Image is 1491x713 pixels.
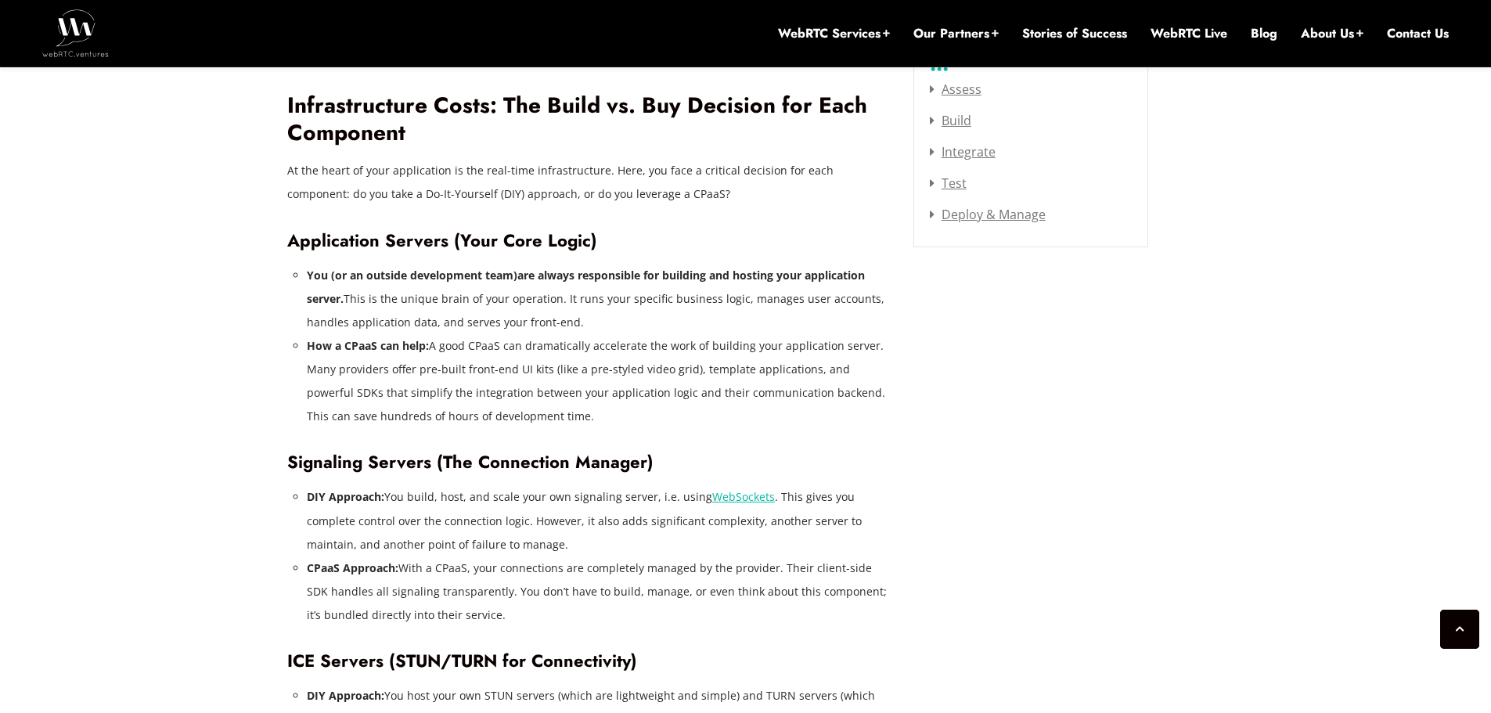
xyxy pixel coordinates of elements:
img: WebRTC.ventures [42,9,109,56]
li: With a CPaaS, your connections are completely managed by the provider. Their client-side SDK hand... [307,556,890,627]
a: WebSockets [712,489,775,504]
li: This is the unique brain of your operation. It runs your specific business logic, manages user ac... [307,264,890,334]
strong: are always responsible for building and hosting your application server. [307,268,865,306]
strong: You (or an outside development team) [307,268,517,283]
li: You build, host, and scale your own signaling server, i.e. using . This gives you complete contro... [307,485,890,556]
a: Our Partners [913,25,999,42]
a: About Us [1301,25,1363,42]
p: At the heart of your application is the real-time infrastructure. Here, you face a critical decis... [287,159,890,206]
a: WebRTC Live [1151,25,1227,42]
strong: DIY Approach: [307,489,384,504]
a: Deploy & Manage [930,206,1046,223]
h3: Signaling Servers (The Connection Manager) [287,452,890,473]
a: Contact Us [1387,25,1449,42]
h3: Application Servers (Your Core Logic) [287,230,890,251]
strong: CPaaS Approach: [307,560,398,575]
li: A good CPaaS can dramatically accelerate the work of building your application server. Many provi... [307,334,890,428]
a: WebRTC Services [778,25,890,42]
a: Build [930,112,971,129]
a: Integrate [930,143,996,160]
strong: How a CPaaS can help: [307,338,429,353]
h2: Infrastructure Costs: The Build vs. Buy Decision for Each Component [287,92,890,146]
strong: DIY Approach: [307,688,384,703]
a: Assess [930,81,981,98]
a: Test [930,175,967,192]
a: Stories of Success [1022,25,1127,42]
h3: ICE Servers (STUN/TURN for Connectivity) [287,650,890,672]
a: Blog [1251,25,1277,42]
label: WebRTC Services [930,33,1100,69]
